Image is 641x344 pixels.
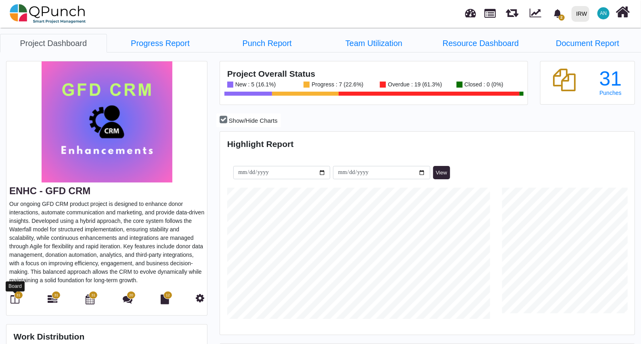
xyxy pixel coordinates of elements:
svg: bell fill [553,9,562,18]
a: Progress Report [107,34,214,52]
h4: Project Overall Status [227,69,521,79]
span: 12 [166,293,170,298]
span: Anum Naz [597,7,610,19]
div: IRW [576,7,587,21]
span: Projects [485,5,496,18]
a: Punch Report [214,34,320,52]
li: ENHC - GFD CRM [320,34,427,52]
a: Team Utilization [320,34,427,52]
i: Project Settings [196,293,204,303]
span: 31 [54,293,58,298]
a: 31 [48,298,57,304]
a: AN [593,0,614,26]
img: qpunch-sp.fa6292f.png [10,2,86,26]
span: 31 [16,293,20,298]
i: Calendar [86,294,94,304]
i: Home [616,4,630,20]
i: Punch Discussion [123,294,132,304]
button: View [433,166,450,180]
i: Gantt [48,294,57,304]
a: ENHC - GFD CRM [9,185,90,196]
div: Overdue : 19 (61.3%) [386,82,442,88]
div: Notification [551,6,565,21]
button: Show/Hide Charts [216,113,281,128]
a: IRW [568,0,593,27]
a: bell fill2 [549,0,568,26]
span: 2 [559,15,565,21]
span: Dashboard [465,5,476,17]
span: Punches [599,90,621,96]
div: 31 [594,69,628,89]
div: Progress : 7 (22.6%) [310,82,363,88]
p: Our ongoing GFD CRM product project is designed to enhance donor interactions, automate communica... [9,200,204,285]
a: Resource Dashboard [427,34,534,52]
span: Releases [506,4,518,17]
h4: Highlight Report [227,139,628,149]
div: Closed : 0 (0%) [463,82,503,88]
div: New : 5 (16.1%) [233,82,276,88]
a: 31 Punches [594,69,628,96]
span: 31 [91,293,95,298]
div: Dynamic Report [526,0,549,27]
div: Board [6,281,25,292]
i: Document Library [161,294,169,304]
a: Document Report [534,34,641,52]
span: AN [600,11,607,16]
span: 20 [129,293,133,298]
span: Show/Hide Charts [229,117,278,124]
h4: Work Distribution [14,331,200,342]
